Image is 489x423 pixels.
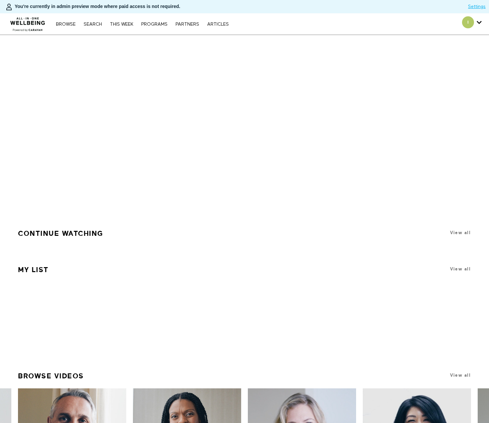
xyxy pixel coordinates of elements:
[53,21,232,27] nav: Primary
[450,230,471,235] a: View all
[468,3,486,10] a: Settings
[18,369,84,383] a: Browse Videos
[450,266,471,271] a: View all
[107,22,137,27] a: THIS WEEK
[204,22,232,27] a: ARTICLES
[18,263,49,277] a: My list
[450,373,471,378] a: View all
[138,22,171,27] a: PROGRAMS
[457,13,487,35] div: Secondary
[18,226,103,240] a: Continue Watching
[172,22,203,27] a: PARTNERS
[80,22,105,27] a: Search
[5,3,13,11] img: person-bdfc0eaa9744423c596e6e1c01710c89950b1dff7c83b5d61d716cfd8139584f.svg
[53,22,79,27] a: Browse
[8,12,48,32] img: CARAVAN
